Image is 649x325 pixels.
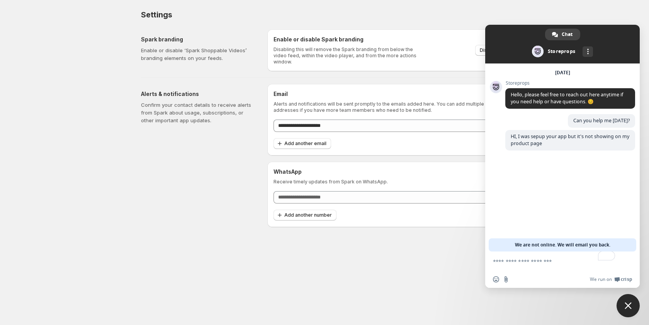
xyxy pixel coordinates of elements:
p: Enable or disable ‘Spark Shoppable Videos’ branding elements on your feeds. [141,46,255,62]
p: Confirm your contact details to receive alerts from Spark about usage, subscriptions, or other im... [141,101,255,124]
p: Receive timely updates from Spark on WhatsApp. [274,179,502,185]
span: Crisp [621,276,632,282]
h5: Spark branding [141,36,255,43]
button: Add another number [274,210,336,221]
button: Disable [475,45,502,56]
div: [DATE] [555,70,570,75]
span: Insert an emoji [493,276,499,282]
a: Close chat [617,294,640,317]
span: Add another email [284,140,326,147]
span: Send a file [503,276,509,282]
span: Can you help me [DATE]? [573,117,630,124]
h6: Enable or disable Spark branding [274,36,421,43]
textarea: To enrich screen reader interactions, please activate Accessibility in Grammarly extension settings [493,251,617,271]
h6: Email [274,90,502,98]
h5: Alerts & notifications [141,90,255,98]
span: Disable [480,47,497,53]
span: Storeprops [505,80,635,86]
span: We are not online. We will email you back. [515,238,610,251]
span: HI, I was sepup your app but it's not showing on my product page [511,133,629,147]
span: Hello, please feel free to reach out here anytime if you need help or have questions. 😊 [511,91,623,105]
p: Alerts and notifications will be sent promptly to the emails added here. You can add multiple add... [274,101,502,113]
a: We run onCrisp [590,276,632,282]
p: Disabling this will remove the Spark branding from below the video feed, within the video player,... [274,46,421,65]
h6: WhatsApp [274,168,502,176]
a: Chat [545,29,580,40]
span: Settings [141,10,172,19]
button: Add another email [274,138,331,149]
span: Chat [562,29,573,40]
span: Add another number [284,212,332,218]
span: We run on [590,276,612,282]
